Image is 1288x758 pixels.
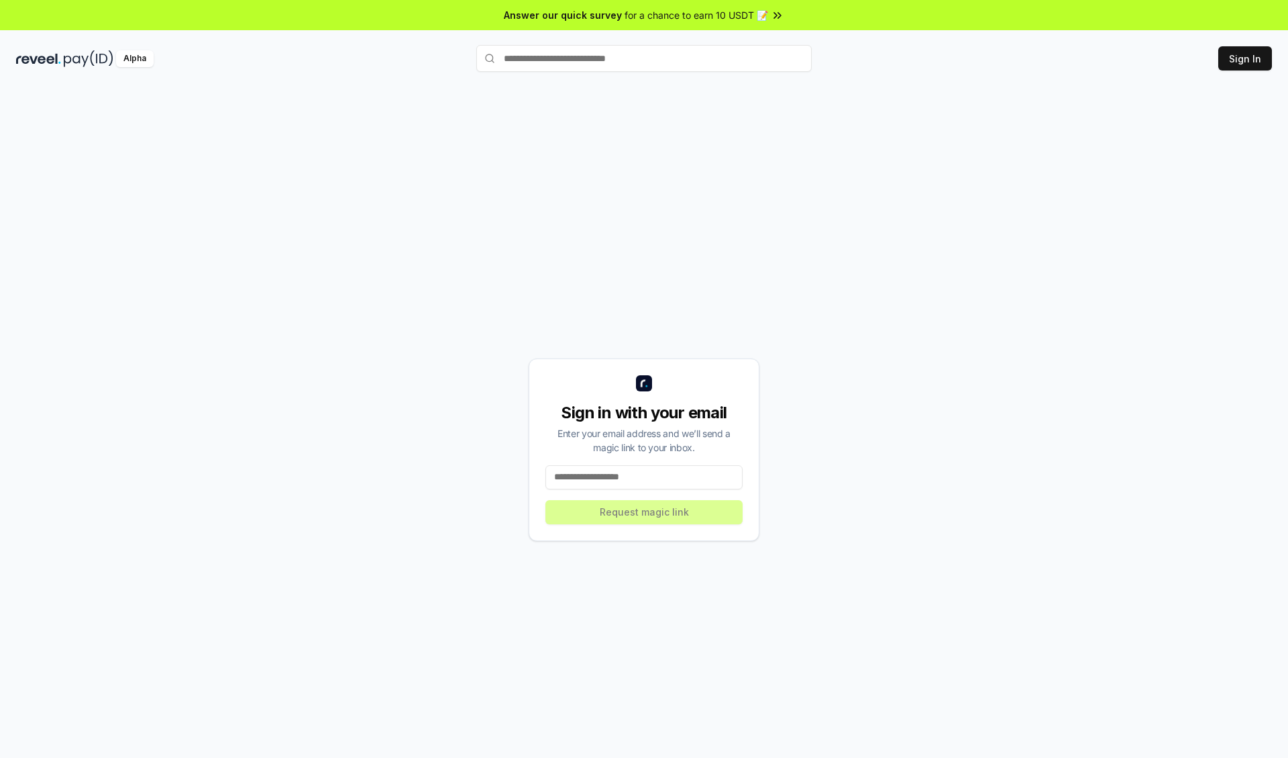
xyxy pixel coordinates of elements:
span: Answer our quick survey [504,8,622,22]
span: for a chance to earn 10 USDT 📝 [625,8,768,22]
div: Sign in with your email [545,402,743,424]
img: pay_id [64,50,113,67]
div: Enter your email address and we’ll send a magic link to your inbox. [545,426,743,455]
div: Alpha [116,50,154,67]
button: Sign In [1218,46,1272,70]
img: reveel_dark [16,50,61,67]
img: logo_small [636,375,652,391]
